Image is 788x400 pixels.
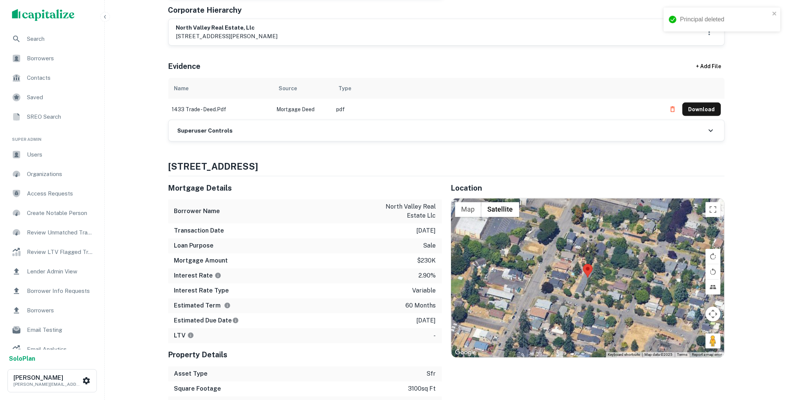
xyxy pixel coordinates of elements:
[680,15,770,24] div: Principal deleted
[427,370,436,379] p: sfr
[27,248,94,257] span: Review LTV Flagged Transactions
[174,207,220,216] h6: Borrower Name
[6,146,98,164] a: Users
[178,127,233,135] h6: Superuser Controls
[27,34,94,43] span: Search
[174,287,229,296] h6: Interest Rate Type
[273,99,333,120] td: Mortgage Deed
[9,354,35,363] a: SoloPlan
[27,54,94,63] span: Borrowers
[174,331,194,340] h6: LTV
[168,99,273,120] td: 1433 trade - deed.pdf
[751,340,788,376] iframe: Chat Widget
[174,301,231,310] h6: Estimated Term
[168,4,242,16] h5: Corporate Hierarchy
[369,203,436,221] p: north valley real estate llc
[333,99,662,120] td: pdf
[706,280,721,295] button: Tilt map
[451,182,725,194] h5: Location
[333,78,662,99] th: Type
[417,227,436,236] p: [DATE]
[6,224,98,242] a: Review Unmatched Transactions
[215,272,221,279] svg: The interest rates displayed on the website are for informational purposes only and may be report...
[27,287,94,296] span: Borrower Info Requests
[6,185,98,203] a: Access Requests
[6,243,98,261] a: Review LTV Flagged Transactions
[27,345,94,354] span: Email Analytics
[168,61,201,72] h5: Evidence
[279,84,297,93] div: Source
[174,227,224,236] h6: Transaction Date
[174,242,214,251] h6: Loan Purpose
[13,375,81,381] h6: [PERSON_NAME]
[706,334,721,349] button: Drag Pegman onto the map to open Street View
[168,349,442,361] h5: Property Details
[174,257,228,266] h6: Mortgage Amount
[12,9,75,21] img: capitalize-logo.png
[706,202,721,217] button: Toggle fullscreen view
[6,30,98,48] a: Search
[6,108,98,126] a: SREO Search
[6,282,98,300] a: Borrower Info Requests
[174,316,239,325] h6: Estimated Due Date
[417,316,436,325] p: [DATE]
[453,348,478,358] img: Google
[6,88,98,106] a: Saved
[413,287,436,296] p: variable
[168,160,725,173] h4: [STREET_ADDRESS]
[174,385,221,394] h6: Square Footage
[408,385,436,394] p: 3100 sq ft
[419,272,436,281] p: 2.90%
[168,78,273,99] th: Name
[174,370,208,379] h6: Asset Type
[27,209,94,218] span: Create Notable Person
[608,352,640,358] button: Keyboard shortcuts
[174,272,221,281] h6: Interest Rate
[224,302,231,309] svg: Term is based on a standard schedule for this type of loan.
[176,24,278,32] h6: north valley real estate, llc
[692,353,722,357] a: Report a map error
[6,263,98,281] div: Lender Admin View
[455,202,481,217] button: Show street map
[481,202,519,217] button: Show satellite imagery
[706,264,721,279] button: Rotate map counterclockwise
[677,353,688,357] a: Terms (opens in new tab)
[423,242,436,251] p: sale
[6,204,98,222] a: Create Notable Person
[453,348,478,358] a: Open this area in Google Maps (opens a new window)
[339,84,352,93] div: Type
[706,307,721,322] button: Map camera controls
[187,332,194,339] svg: LTVs displayed on the website are for informational purposes only and may be reported incorrectly...
[6,321,98,339] a: Email Testing
[6,127,98,146] li: Super Admin
[27,73,94,82] span: Contacts
[6,340,98,358] a: Email Analytics
[27,189,94,198] span: Access Requests
[27,170,94,179] span: Organizations
[706,249,721,264] button: Rotate map clockwise
[174,84,189,93] div: Name
[27,306,94,315] span: Borrowers
[176,32,278,41] p: [STREET_ADDRESS][PERSON_NAME]
[168,78,725,120] div: scrollable content
[6,49,98,67] a: Borrowers
[406,301,436,310] p: 60 months
[7,369,97,393] button: [PERSON_NAME][PERSON_NAME][EMAIL_ADDRESS][DOMAIN_NAME]
[683,103,721,116] button: Download
[27,325,94,334] span: Email Testing
[434,331,436,340] p: -
[27,267,94,276] span: Lender Admin View
[27,228,94,237] span: Review Unmatched Transactions
[273,78,333,99] th: Source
